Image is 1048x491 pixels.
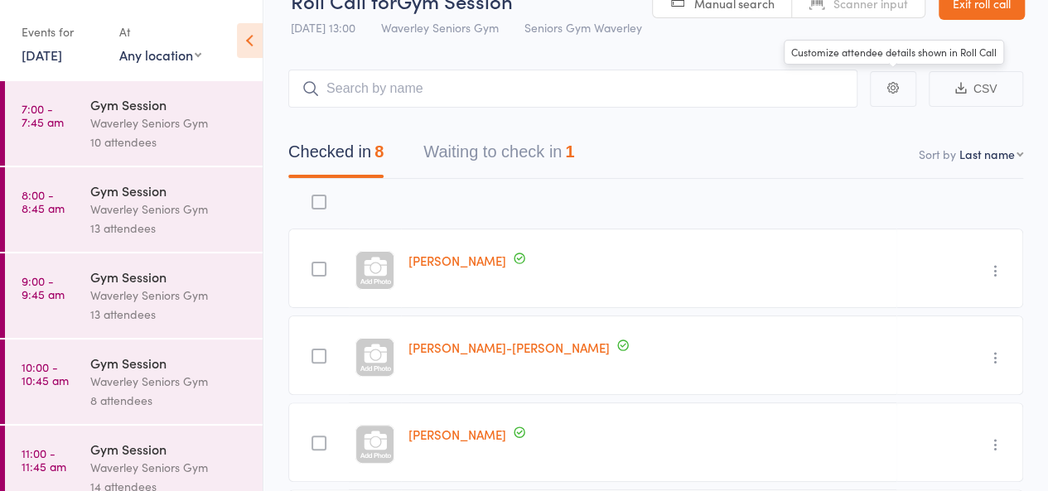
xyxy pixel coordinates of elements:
[423,134,574,178] button: Waiting to check in1
[90,391,249,410] div: 8 attendees
[90,354,249,372] div: Gym Session
[5,167,263,252] a: 8:00 -8:45 amGym SessionWaverley Seniors Gym13 attendees
[90,200,249,219] div: Waverley Seniors Gym
[119,18,201,46] div: At
[90,267,249,286] div: Gym Session
[90,372,249,391] div: Waverley Seniors Gym
[565,142,574,161] div: 1
[408,426,505,443] a: [PERSON_NAME]
[90,113,249,132] div: Waverley Seniors Gym
[22,188,65,214] time: 8:00 - 8:45 am
[22,446,66,473] time: 11:00 - 11:45 am
[374,142,384,161] div: 8
[90,286,249,305] div: Waverley Seniors Gym
[929,71,1023,107] button: CSV
[5,81,263,166] a: 7:00 -7:45 amGym SessionWaverley Seniors Gym10 attendees
[90,181,249,200] div: Gym Session
[5,339,263,424] a: 10:00 -10:45 amGym SessionWaverley Seniors Gym8 attendees
[5,253,263,338] a: 9:00 -9:45 amGym SessionWaverley Seniors Gym13 attendees
[90,305,249,324] div: 13 attendees
[22,360,69,387] time: 10:00 - 10:45 am
[524,19,642,36] span: Seniors Gym Waverley
[288,134,384,178] button: Checked in8
[22,18,103,46] div: Events for
[90,219,249,238] div: 13 attendees
[381,19,499,36] span: Waverley Seniors Gym
[90,440,249,458] div: Gym Session
[90,458,249,477] div: Waverley Seniors Gym
[919,146,956,162] label: Sort by
[408,339,609,356] a: [PERSON_NAME]-[PERSON_NAME]
[22,274,65,301] time: 9:00 - 9:45 am
[90,95,249,113] div: Gym Session
[959,146,1015,162] div: Last name
[408,252,505,269] a: [PERSON_NAME]
[22,46,62,64] a: [DATE]
[119,46,201,64] div: Any location
[22,102,64,128] time: 7:00 - 7:45 am
[784,40,1004,65] div: Customize attendee details shown in Roll Call
[288,70,857,108] input: Search by name
[291,19,355,36] span: [DATE] 13:00
[90,132,249,152] div: 10 attendees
